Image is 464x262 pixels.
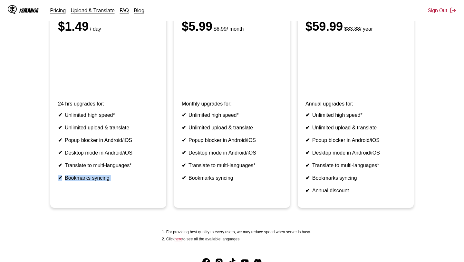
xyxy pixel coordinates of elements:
[58,137,159,143] li: Popup blocker in Android/iOS
[58,150,159,156] li: Desktop mode in Android/iOS
[58,163,62,168] b: ✔
[214,26,227,32] s: $6.99
[182,150,186,156] b: ✔
[305,163,310,168] b: ✔
[58,162,159,168] li: Translate to multi-languages*
[58,112,159,118] li: Unlimited high speed*
[58,125,159,131] li: Unlimited upload & translate
[71,7,115,14] a: Upload & Translate
[182,163,186,168] b: ✔
[58,150,62,156] b: ✔
[182,125,282,131] li: Unlimited upload & translate
[305,137,406,143] li: Popup blocker in Android/iOS
[305,162,406,168] li: Translate to multi-languages*
[305,101,406,107] p: Annual upgrades for:
[19,7,39,14] div: IsManga
[305,112,310,118] b: ✔
[182,20,282,34] div: $5.99
[134,7,144,14] a: Blog
[305,137,310,143] b: ✔
[182,150,282,156] li: Desktop mode in Android/iOS
[8,5,50,15] a: IsManga LogoIsManga
[58,175,159,181] li: Bookmarks syncing
[182,175,186,181] b: ✔
[305,41,406,84] iframe: PayPal
[428,7,456,14] button: Sign Out
[58,137,62,143] b: ✔
[182,101,282,107] p: Monthly upgrades for:
[58,20,159,34] div: $1.49
[58,125,62,130] b: ✔
[8,5,17,14] img: IsManga Logo
[305,188,310,193] b: ✔
[182,41,282,84] iframe: PayPal
[166,237,311,241] li: Click to see all the available languages
[182,112,282,118] li: Unlimited high speed*
[344,26,360,32] s: $83.88
[182,125,186,130] b: ✔
[305,112,406,118] li: Unlimited high speed*
[182,137,282,143] li: Popup blocker in Android/iOS
[305,125,406,131] li: Unlimited upload & translate
[175,237,182,241] a: Available languages
[305,150,310,156] b: ✔
[305,20,406,34] div: $59.99
[305,125,310,130] b: ✔
[305,175,406,181] li: Bookmarks syncing
[212,26,244,32] small: / month
[450,7,456,14] img: Sign out
[182,112,186,118] b: ✔
[305,150,406,156] li: Desktop mode in Android/iOS
[182,175,282,181] li: Bookmarks syncing
[58,41,159,84] iframe: PayPal
[166,230,311,234] li: For providing best quality to every users, we may reduce speed when server is busy.
[58,101,159,107] p: 24 hrs upgrades for:
[89,26,101,32] small: / day
[343,26,373,32] small: / year
[182,162,282,168] li: Translate to multi-languages*
[305,175,310,181] b: ✔
[58,112,62,118] b: ✔
[305,187,406,194] li: Annual discount
[120,7,129,14] a: FAQ
[182,137,186,143] b: ✔
[50,7,66,14] a: Pricing
[58,175,62,181] b: ✔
